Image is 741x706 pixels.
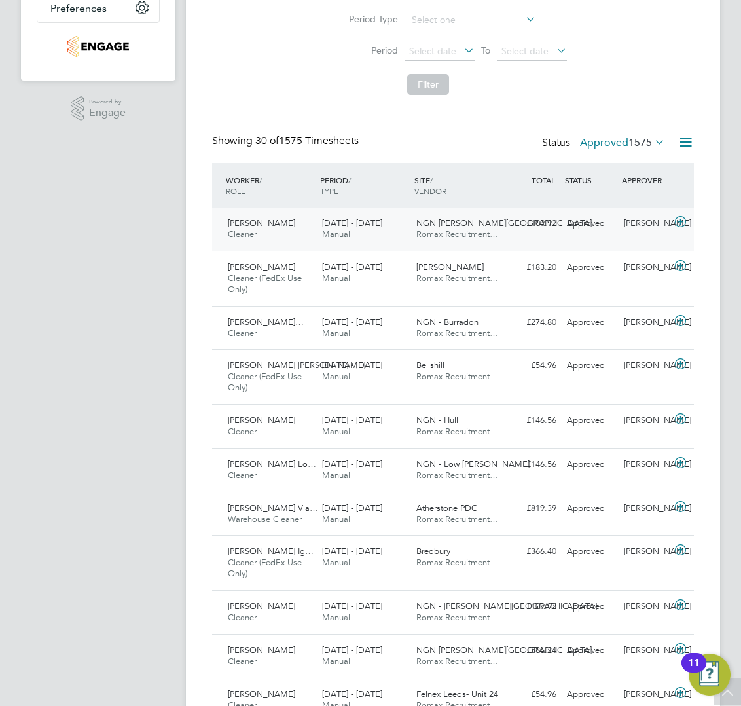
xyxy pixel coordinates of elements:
span: 1575 Timesheets [255,134,359,147]
span: Romax Recruitment… [416,513,498,525]
span: [PERSON_NAME] [PERSON_NAME] [228,360,365,371]
span: [PERSON_NAME]… [228,316,304,327]
span: Cleaner [228,327,257,339]
span: Manual [322,656,350,667]
div: Approved [562,312,618,333]
span: [PERSON_NAME] [228,217,295,229]
span: Romax Recruitment… [416,371,498,382]
div: £274.80 [505,312,562,333]
span: [DATE] - [DATE] [322,415,382,426]
span: NGN - Low [PERSON_NAME] [416,458,530,470]
div: Approved [562,213,618,234]
span: TYPE [320,185,338,196]
div: STATUS [562,168,618,192]
span: / [259,175,262,185]
span: Manual [322,612,350,623]
span: Romax Recruitment… [416,426,498,437]
div: Approved [562,355,618,377]
span: [DATE] - [DATE] [322,217,382,229]
span: Felnex Leeds- Unit 24 [416,688,498,699]
div: £586.24 [505,640,562,661]
div: Approved [562,454,618,475]
div: [PERSON_NAME] [619,410,675,432]
span: Manual [322,272,350,284]
span: [PERSON_NAME] [416,261,484,272]
span: NGN [PERSON_NAME][GEOGRAPHIC_DATA] [416,217,592,229]
span: NGN - Hull [416,415,458,426]
label: Period [339,45,398,56]
div: £109.92 [505,213,562,234]
label: Period Type [339,13,398,25]
span: ROLE [226,185,245,196]
div: PERIOD [317,168,411,202]
img: romaxrecruitment-logo-retina.png [67,36,128,57]
div: [PERSON_NAME] [619,257,675,278]
span: Romax Recruitment… [416,656,498,667]
span: [DATE] - [DATE] [322,644,382,656]
span: [DATE] - [DATE] [322,458,382,470]
span: [PERSON_NAME] [228,601,295,612]
span: Preferences [50,2,107,14]
span: Manual [322,229,350,240]
div: [PERSON_NAME] [619,213,675,234]
span: Romax Recruitment… [416,612,498,623]
span: Romax Recruitment… [416,229,498,240]
div: £146.56 [505,454,562,475]
div: Approved [562,498,618,519]
span: Romax Recruitment… [416,327,498,339]
div: 11 [688,663,700,680]
div: £146.56 [505,410,562,432]
span: Romax Recruitment… [416,557,498,568]
span: [DATE] - [DATE] [322,502,382,513]
span: [PERSON_NAME] Vla… [228,502,318,513]
span: [PERSON_NAME] Lo… [228,458,316,470]
span: Manual [322,371,350,382]
span: [PERSON_NAME] Ig… [228,546,314,557]
span: Select date [409,45,456,57]
div: [PERSON_NAME] [619,596,675,618]
span: Select date [501,45,549,57]
span: [DATE] - [DATE] [322,316,382,327]
span: Romax Recruitment… [416,470,498,481]
button: Open Resource Center, 11 new notifications [689,654,731,696]
span: Atherstone PDC [416,502,477,513]
span: Engage [89,107,126,119]
span: NGN [PERSON_NAME][GEOGRAPHIC_DATA] [416,644,592,656]
span: [DATE] - [DATE] [322,601,382,612]
span: Cleaner [228,612,257,623]
span: To [477,42,494,59]
span: Manual [322,327,350,339]
div: £819.39 [505,498,562,519]
div: Approved [562,596,618,618]
span: NGN - [PERSON_NAME][GEOGRAPHIC_DATA] [416,601,597,612]
div: £183.20 [505,257,562,278]
div: [PERSON_NAME] [619,684,675,705]
span: Cleaner (FedEx Use Only) [228,557,302,579]
div: Approved [562,257,618,278]
div: Approved [562,684,618,705]
span: Manual [322,426,350,437]
a: Go to home page [37,36,160,57]
div: Status [542,134,668,153]
span: [PERSON_NAME] [228,644,295,656]
div: APPROVER [619,168,675,192]
span: / [430,175,433,185]
a: Powered byEngage [71,96,126,121]
div: Showing [212,134,361,148]
span: Manual [322,557,350,568]
span: Cleaner (FedEx Use Only) [228,272,302,295]
span: Romax Recruitment… [416,272,498,284]
div: Approved [562,640,618,661]
span: VENDOR [414,185,446,196]
span: Bredbury [416,546,450,557]
span: Warehouse Cleaner [228,513,302,525]
div: Approved [562,410,618,432]
span: Cleaner (FedEx Use Only) [228,371,302,393]
span: Manual [322,470,350,481]
span: NGN - Burradon [416,316,479,327]
span: TOTAL [532,175,555,185]
span: [PERSON_NAME] [228,415,295,426]
span: 1575 [628,136,652,149]
div: [PERSON_NAME] [619,541,675,563]
span: [DATE] - [DATE] [322,546,382,557]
